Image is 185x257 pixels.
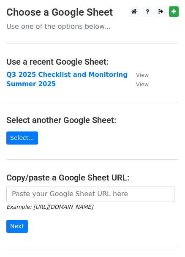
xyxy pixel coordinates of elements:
a: Q3 2025 Checklist and Monitoring [6,71,128,79]
h4: Select another Google Sheet: [6,115,179,125]
small: View [136,72,149,78]
a: View [128,71,149,79]
small: View [136,81,149,87]
h4: Use a recent Google Sheet: [6,57,179,67]
a: View [128,80,149,88]
a: Select... [6,131,38,145]
a: Summer 2025 [6,80,56,88]
h4: Copy/paste a Google Sheet URL: [6,172,179,183]
input: Next [6,220,28,233]
p: Use one of the options below... [6,22,179,31]
small: Example: [URL][DOMAIN_NAME] [6,204,93,210]
h3: Choose a Google Sheet [6,6,179,19]
input: Paste your Google Sheet URL here [6,186,174,202]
